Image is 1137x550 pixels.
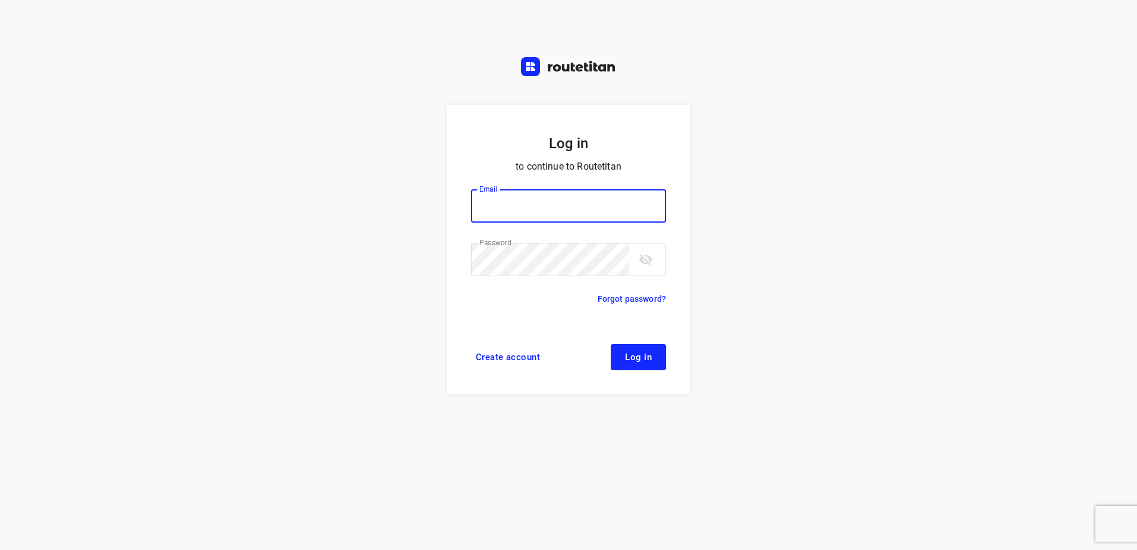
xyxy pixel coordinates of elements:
[476,352,540,362] span: Create account
[598,292,666,306] a: Forgot password?
[625,352,652,362] span: Log in
[521,57,616,79] a: Routetitan
[611,344,666,370] button: Log in
[471,344,545,370] a: Create account
[634,248,658,271] button: toggle password visibility
[471,133,666,154] h5: Log in
[471,158,666,175] p: to continue to Routetitan
[521,57,616,76] img: Routetitan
